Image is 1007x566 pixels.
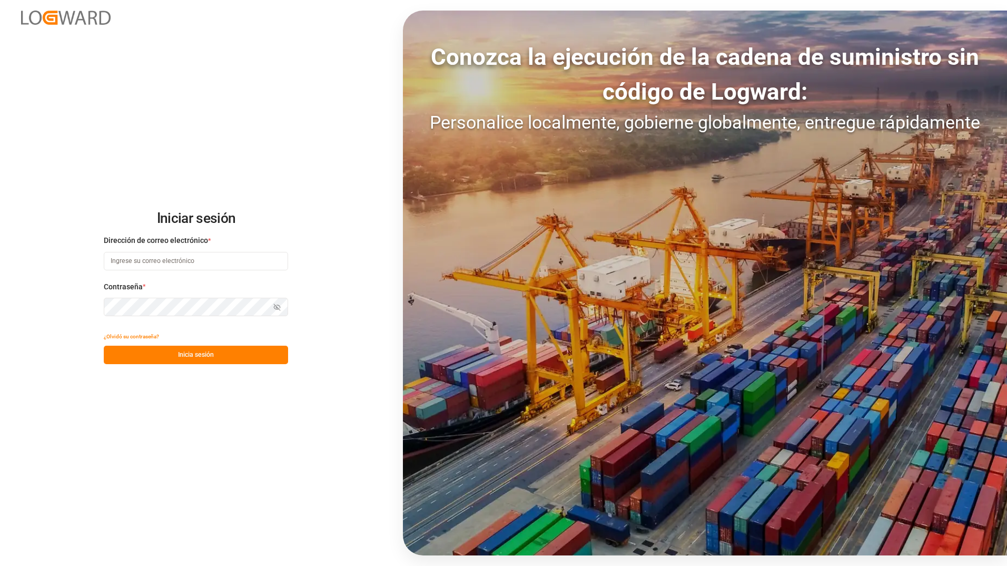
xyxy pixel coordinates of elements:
button: Inicia sesión [104,346,288,364]
span: Contraseña [104,281,143,292]
span: Dirección de correo electrónico [104,235,208,246]
div: Personalice localmente, gobierne globalmente, entregue rápidamente [403,109,1007,136]
h2: Iniciar sesión [104,202,288,236]
button: ¿Olvidó su contraseña? [104,327,159,346]
input: Ingrese su correo electrónico [104,252,288,270]
img: Logward_new_orange.png [21,11,111,25]
div: Conozca la ejecución de la cadena de suministro sin código de Logward: [403,40,1007,109]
